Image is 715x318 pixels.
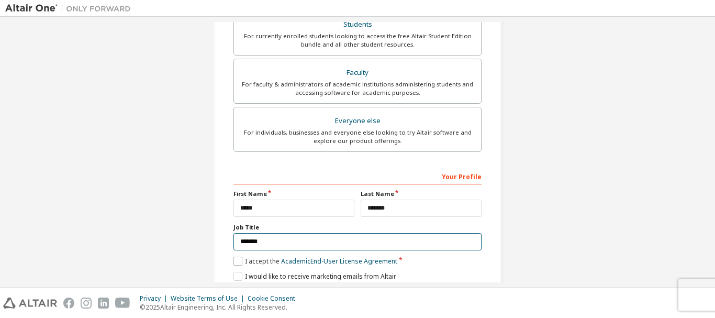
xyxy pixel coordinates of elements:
div: Website Terms of Use [171,294,248,303]
p: © 2025 Altair Engineering, Inc. All Rights Reserved. [140,303,301,312]
div: For faculty & administrators of academic institutions administering students and accessing softwa... [240,80,475,97]
div: Your Profile [233,168,482,184]
img: altair_logo.svg [3,298,57,309]
div: Cookie Consent [248,294,301,303]
label: I accept the [233,257,397,266]
a: Academic End-User License Agreement [281,257,397,266]
div: For individuals, businesses and everyone else looking to try Altair software and explore our prod... [240,128,475,145]
label: I would like to receive marketing emails from Altair [233,272,396,281]
div: Students [240,17,475,32]
img: Altair One [5,3,136,14]
img: linkedin.svg [98,298,109,309]
div: For currently enrolled students looking to access the free Altair Student Edition bundle and all ... [240,32,475,49]
img: youtube.svg [115,298,130,309]
label: First Name [233,190,354,198]
div: Everyone else [240,114,475,128]
label: Job Title [233,223,482,232]
img: instagram.svg [81,298,92,309]
img: facebook.svg [63,298,74,309]
div: Privacy [140,294,171,303]
label: Last Name [361,190,482,198]
div: Faculty [240,65,475,80]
